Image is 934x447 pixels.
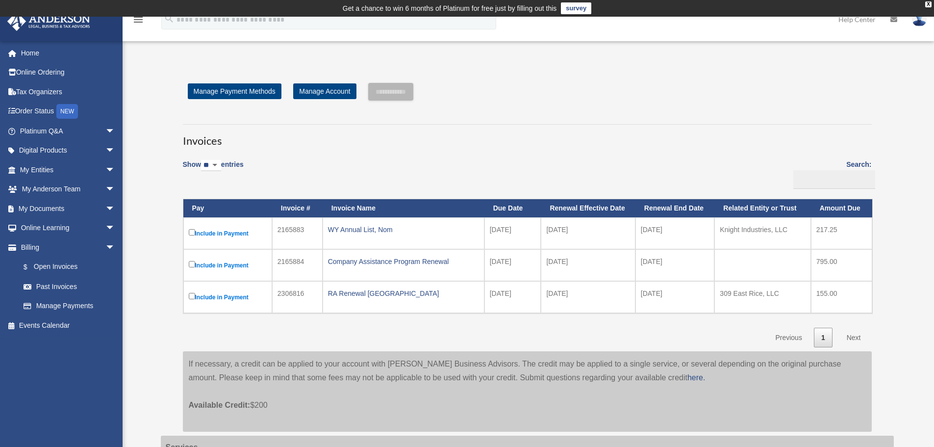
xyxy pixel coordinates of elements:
[484,199,541,217] th: Due Date: activate to sort column ascending
[4,12,93,31] img: Anderson Advisors Platinum Portal
[7,121,130,141] a: Platinum Q&Aarrow_drop_down
[323,199,484,217] th: Invoice Name: activate to sort column ascending
[56,104,78,119] div: NEW
[189,385,866,412] p: $200
[714,281,810,313] td: 309 East Rice, LLC
[272,199,323,217] th: Invoice #: activate to sort column ascending
[541,249,635,281] td: [DATE]
[541,281,635,313] td: [DATE]
[105,160,125,180] span: arrow_drop_down
[14,296,125,316] a: Manage Payments
[201,160,221,171] select: Showentries
[183,158,244,181] label: Show entries
[839,328,868,348] a: Next
[189,293,195,299] input: Include in Payment
[14,277,125,296] a: Past Invoices
[7,237,125,257] a: Billingarrow_drop_down
[343,2,557,14] div: Get a chance to win 6 months of Platinum for free just by filling out this
[29,261,34,273] span: $
[105,237,125,258] span: arrow_drop_down
[132,14,144,26] i: menu
[790,158,872,189] label: Search:
[541,217,635,249] td: [DATE]
[105,180,125,200] span: arrow_drop_down
[793,170,875,189] input: Search:
[912,12,927,26] img: User Pic
[272,249,323,281] td: 2165884
[272,217,323,249] td: 2165883
[189,229,195,236] input: Include in Payment
[272,281,323,313] td: 2306816
[7,82,130,102] a: Tax Organizers
[7,160,130,180] a: My Entitiesarrow_drop_down
[768,328,809,348] a: Previous
[7,218,130,238] a: Online Learningarrow_drop_down
[635,217,715,249] td: [DATE]
[328,255,479,268] div: Company Assistance Program Renewal
[484,249,541,281] td: [DATE]
[164,13,175,24] i: search
[714,217,810,249] td: Knight Industries, LLC
[105,121,125,141] span: arrow_drop_down
[687,373,705,382] a: here.
[189,291,267,303] label: Include in Payment
[811,199,872,217] th: Amount Due: activate to sort column ascending
[183,199,272,217] th: Pay: activate to sort column descending
[7,316,130,335] a: Events Calendar
[183,351,872,432] div: If necessary, a credit can be applied to your account with [PERSON_NAME] Business Advisors. The c...
[328,223,479,237] div: WY Annual List, Nom
[7,102,130,122] a: Order StatusNEW
[7,199,130,218] a: My Documentsarrow_drop_down
[189,261,195,267] input: Include in Payment
[635,199,715,217] th: Renewal End Date: activate to sort column ascending
[561,2,591,14] a: survey
[925,1,932,7] div: close
[7,63,130,82] a: Online Ordering
[811,249,872,281] td: 795.00
[189,401,251,409] span: Available Credit:
[7,43,130,63] a: Home
[484,281,541,313] td: [DATE]
[188,83,281,99] a: Manage Payment Methods
[635,249,715,281] td: [DATE]
[14,257,120,277] a: $Open Invoices
[189,227,267,239] label: Include in Payment
[7,141,130,160] a: Digital Productsarrow_drop_down
[635,281,715,313] td: [DATE]
[714,199,810,217] th: Related Entity or Trust: activate to sort column ascending
[132,17,144,26] a: menu
[105,199,125,219] span: arrow_drop_down
[484,217,541,249] td: [DATE]
[328,287,479,300] div: RA Renewal [GEOGRAPHIC_DATA]
[7,180,130,199] a: My Anderson Teamarrow_drop_down
[105,218,125,238] span: arrow_drop_down
[189,259,267,271] label: Include in Payment
[814,328,833,348] a: 1
[541,199,635,217] th: Renewal Effective Date: activate to sort column ascending
[811,281,872,313] td: 155.00
[105,141,125,161] span: arrow_drop_down
[811,217,872,249] td: 217.25
[183,124,872,149] h3: Invoices
[293,83,356,99] a: Manage Account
